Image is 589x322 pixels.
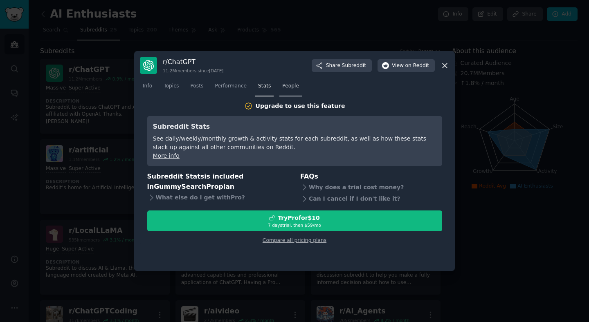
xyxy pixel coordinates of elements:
[190,83,203,90] span: Posts
[378,59,435,72] button: Viewon Reddit
[215,83,247,90] span: Performance
[312,59,372,72] button: ShareSubreddit
[212,80,250,96] a: Performance
[263,237,326,243] a: Compare all pricing plans
[163,58,223,66] h3: r/ ChatGPT
[300,172,442,182] h3: FAQs
[163,68,223,74] div: 11.2M members since [DATE]
[147,172,289,192] h3: Subreddit Stats is included in plan
[255,80,274,96] a: Stats
[300,182,442,193] div: Why does a trial cost money?
[148,222,442,228] div: 7 days trial, then $ 59 /mo
[187,80,206,96] a: Posts
[164,83,179,90] span: Topics
[147,192,289,203] div: What else do I get with Pro ?
[300,193,442,205] div: Can I cancel if I don't like it?
[153,122,436,132] h3: Subreddit Stats
[326,62,366,69] span: Share
[153,134,436,152] div: See daily/weekly/monthly growth & activity stats for each subreddit, as well as how these stats s...
[143,83,152,90] span: Info
[147,210,442,231] button: TryProfor$107 daystrial, then $59/mo
[256,102,345,110] div: Upgrade to use this feature
[392,62,429,69] span: View
[140,57,157,74] img: ChatGPT
[282,83,299,90] span: People
[258,83,271,90] span: Stats
[278,214,320,222] div: Try Pro for $10
[405,62,429,69] span: on Reddit
[279,80,302,96] a: People
[140,80,155,96] a: Info
[342,62,366,69] span: Subreddit
[153,152,180,159] a: More info
[161,80,182,96] a: Topics
[154,183,218,190] span: GummySearch Pro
